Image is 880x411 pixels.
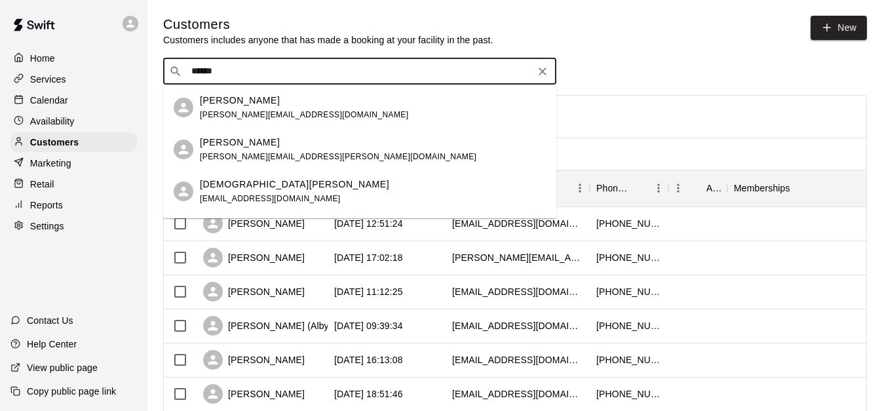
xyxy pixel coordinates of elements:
button: Clear [533,62,552,81]
p: [DEMOGRAPHIC_DATA][PERSON_NAME] [200,178,389,191]
p: Services [30,73,66,86]
p: Customers includes anyone that has made a booking at your facility in the past. [163,33,493,47]
p: [PERSON_NAME] [200,94,280,108]
p: Retail [30,178,54,191]
p: Home [30,52,55,65]
a: Customers [10,132,137,152]
div: 2025-08-12 18:51:46 [334,387,403,401]
a: Reports [10,195,137,215]
div: Memberships [734,170,790,206]
div: +17724731763 [596,353,662,366]
div: 2025-08-14 11:12:25 [334,285,403,298]
div: ericg@climaticsolar.com [452,353,583,366]
a: Calendar [10,90,137,110]
p: Marketing [30,157,71,170]
div: powhida3@yahoo.com [452,285,583,298]
p: Availability [30,115,75,128]
div: Phone Number [590,170,668,206]
p: [PERSON_NAME] [200,136,280,149]
p: Copy public page link [27,385,116,398]
div: Dennis Christensen [174,140,193,159]
div: Phone Number [596,170,630,206]
div: [PERSON_NAME] [203,384,305,404]
button: Sort [790,179,809,197]
div: ronaldvail93@gmail.com [452,387,583,401]
a: Home [10,49,137,68]
p: Reports [30,199,63,212]
button: Sort [630,179,649,197]
span: [EMAIL_ADDRESS][DOMAIN_NAME] [200,194,341,203]
a: Availability [10,111,137,131]
p: Help Center [27,338,77,351]
div: Age [668,170,727,206]
div: +15618707228 [596,387,662,401]
p: Calendar [30,94,68,107]
h5: Customers [163,16,493,33]
div: Email [446,170,590,206]
div: 2025-08-15 12:51:24 [334,217,403,230]
div: 2025-08-14 17:02:18 [334,251,403,264]
button: Menu [649,178,668,198]
a: Settings [10,216,137,236]
p: Contact Us [27,314,73,327]
div: 2025-08-14 09:39:34 [334,319,403,332]
button: Menu [570,178,590,198]
div: [PERSON_NAME] [203,282,305,302]
p: View public page [27,361,98,374]
div: [PERSON_NAME] (Alby) [PERSON_NAME] [203,316,411,336]
a: Services [10,69,137,89]
div: stacie.penny@gmail.com [452,251,583,264]
div: +18134944859 [596,251,662,264]
div: 2025-08-13 16:13:08 [334,353,403,366]
div: Chris Tyner [174,98,193,117]
div: +13212131052 [596,319,662,332]
a: New [811,16,867,40]
div: Christi Joy [174,182,193,201]
div: Search customers by name or email [163,58,556,85]
div: [PERSON_NAME] [203,248,305,267]
button: Sort [688,179,706,197]
div: burrandino92@gmail.com [452,217,583,230]
span: [PERSON_NAME][EMAIL_ADDRESS][DOMAIN_NAME] [200,110,408,119]
div: [PERSON_NAME] [203,350,305,370]
button: Menu [668,178,688,198]
div: Age [706,170,721,206]
div: [PERSON_NAME] [203,214,305,233]
p: Settings [30,220,64,233]
div: +13215079061 [596,217,662,230]
a: Retail [10,174,137,194]
div: ninacpetrone@gmail.com [452,319,583,332]
span: [PERSON_NAME][EMAIL_ADDRESS][PERSON_NAME][DOMAIN_NAME] [200,152,476,161]
p: Customers [30,136,79,149]
a: Marketing [10,153,137,173]
div: +14072336162 [596,285,662,298]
